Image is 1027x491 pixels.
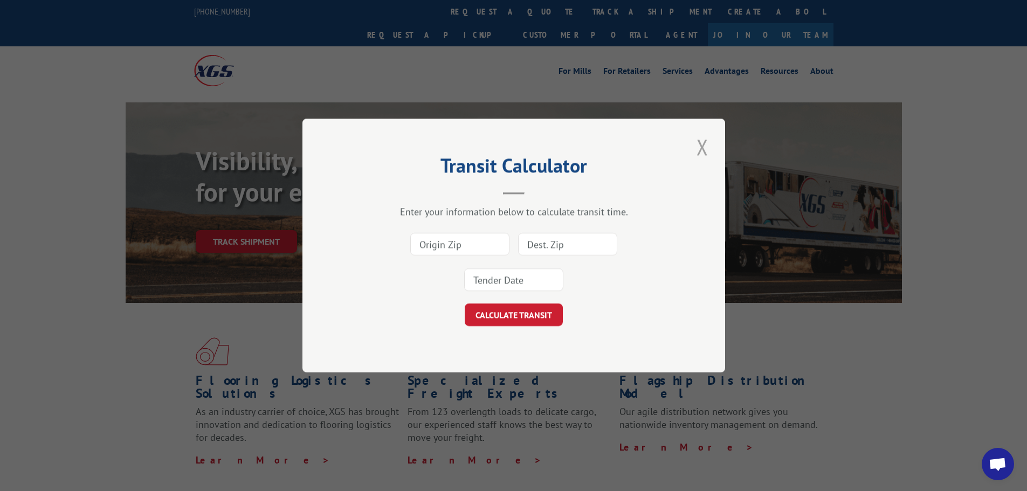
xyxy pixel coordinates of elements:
h2: Transit Calculator [356,158,671,178]
button: Close modal [693,132,712,162]
button: CALCULATE TRANSIT [465,303,563,326]
div: Enter your information below to calculate transit time. [356,205,671,218]
input: Tender Date [464,268,563,291]
input: Origin Zip [410,233,509,255]
a: Open chat [982,448,1014,480]
input: Dest. Zip [518,233,617,255]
